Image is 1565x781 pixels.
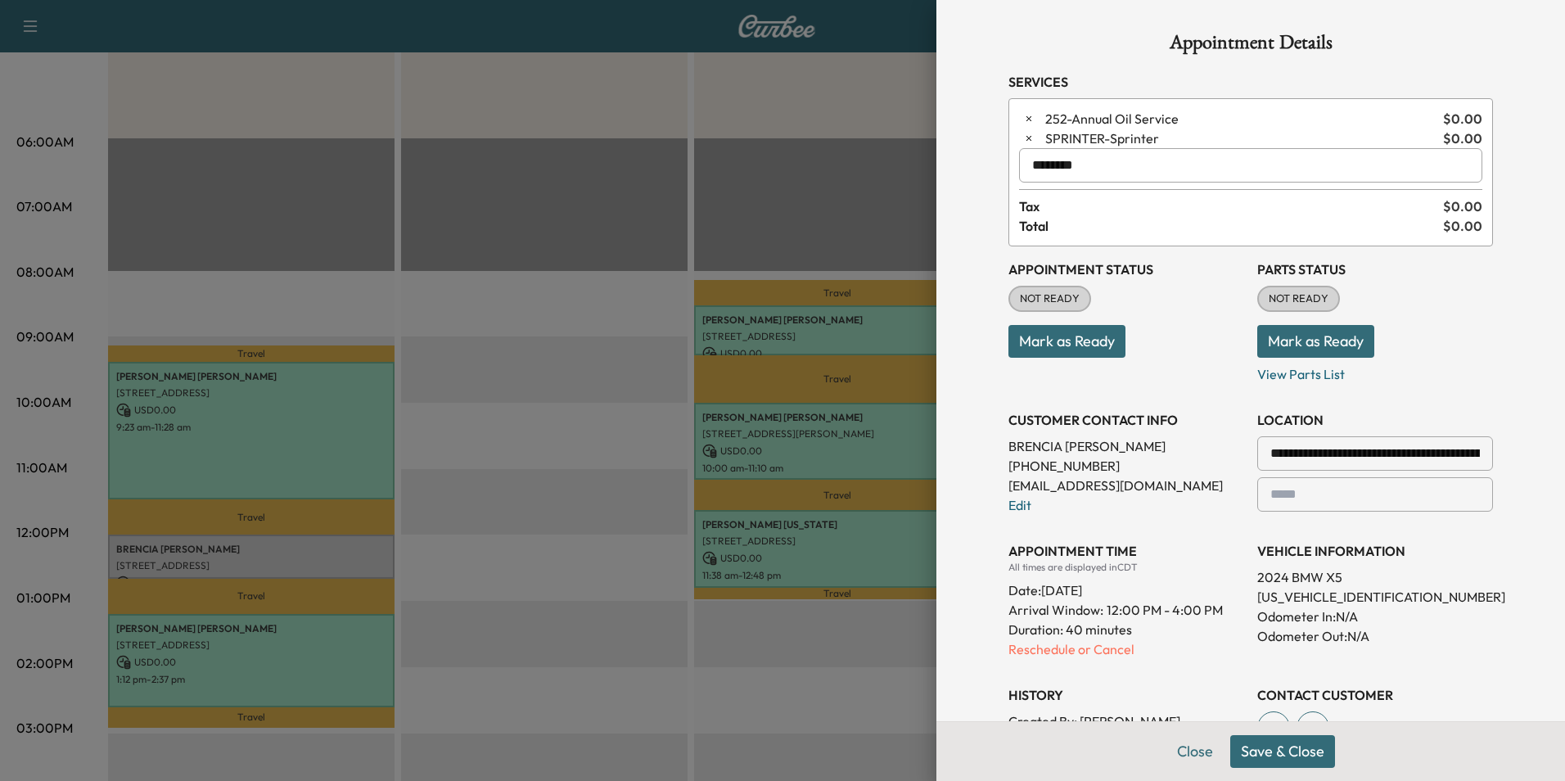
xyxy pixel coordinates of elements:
[1008,72,1493,92] h3: Services
[1008,436,1244,456] p: BRENCIA [PERSON_NAME]
[1008,497,1031,513] a: Edit
[1008,410,1244,430] h3: CUSTOMER CONTACT INFO
[1443,109,1482,129] span: $ 0.00
[1259,291,1338,307] span: NOT READY
[1045,129,1436,148] span: Sprinter
[1008,541,1244,561] h3: APPOINTMENT TIME
[1257,325,1374,358] button: Mark as Ready
[1010,291,1089,307] span: NOT READY
[1257,567,1493,587] p: 2024 BMW X5
[1008,476,1244,495] p: [EMAIL_ADDRESS][DOMAIN_NAME]
[1008,325,1125,358] button: Mark as Ready
[1008,620,1244,639] p: Duration: 40 minutes
[1443,196,1482,216] span: $ 0.00
[1008,711,1244,731] p: Created By : [PERSON_NAME]
[1257,541,1493,561] h3: VEHICLE INFORMATION
[1008,456,1244,476] p: [PHONE_NUMBER]
[1257,410,1493,430] h3: LOCATION
[1008,561,1244,574] div: All times are displayed in CDT
[1230,735,1335,768] button: Save & Close
[1166,735,1224,768] button: Close
[1008,574,1244,600] div: Date: [DATE]
[1443,129,1482,148] span: $ 0.00
[1257,587,1493,607] p: [US_VEHICLE_IDENTIFICATION_NUMBER]
[1443,216,1482,236] span: $ 0.00
[1257,626,1493,646] p: Odometer Out: N/A
[1107,600,1223,620] span: 12:00 PM - 4:00 PM
[1008,600,1244,620] p: Arrival Window:
[1008,260,1244,279] h3: Appointment Status
[1257,685,1493,705] h3: CONTACT CUSTOMER
[1257,607,1493,626] p: Odometer In: N/A
[1019,196,1443,216] span: Tax
[1257,358,1493,384] p: View Parts List
[1008,685,1244,705] h3: History
[1008,639,1244,659] p: Reschedule or Cancel
[1045,109,1436,129] span: Annual Oil Service
[1008,33,1493,59] h1: Appointment Details
[1019,216,1443,236] span: Total
[1257,260,1493,279] h3: Parts Status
